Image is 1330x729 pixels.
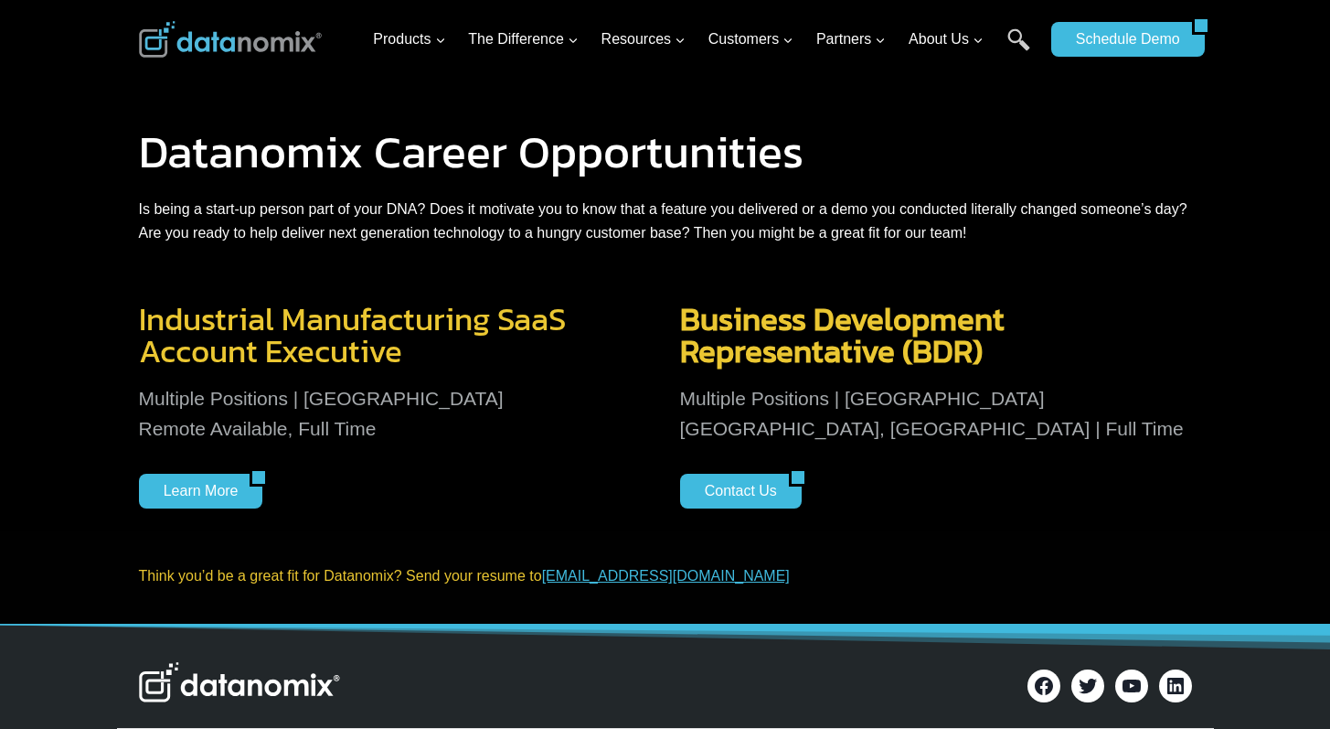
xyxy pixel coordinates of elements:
[708,27,793,51] span: Customers
[909,27,984,51] span: About Us
[139,198,1192,244] p: Is being a start-up person part of your DNA? Does it motivate you to know that a feature you deli...
[816,27,886,51] span: Partners
[1051,22,1192,57] a: Schedule Demo
[373,27,445,51] span: Products
[680,327,983,375] span: Representative (BDR)
[139,383,651,445] p: Multiple Positions | [GEOGRAPHIC_DATA] Remote Available, Full Time
[542,568,790,584] a: [EMAIL_ADDRESS][DOMAIN_NAME]
[139,21,322,58] img: Datanomix
[139,303,651,367] h3: Industrial Manufacturing SaaS Account Executive
[468,27,579,51] span: The Difference
[680,383,1192,445] p: Multiple Positions | [GEOGRAPHIC_DATA] [GEOGRAPHIC_DATA], [GEOGRAPHIC_DATA] | Full Time
[366,10,1042,70] nav: Primary Navigation
[139,662,340,702] img: Datanomix Logo
[139,564,1192,588] p: Think you’d be a great fit for Datanomix? Send your resume to
[680,474,789,509] a: Contact Us
[601,27,686,51] span: Resources
[680,295,1005,343] span: Business Development
[139,129,1192,175] h1: Datanomix Career Opportunities
[139,474,250,509] a: Learn More
[1007,28,1030,70] a: Search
